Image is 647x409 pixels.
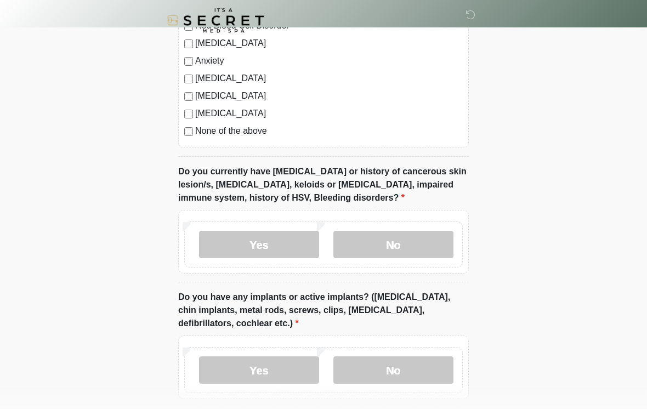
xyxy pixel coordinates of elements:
label: No [333,357,453,384]
label: [MEDICAL_DATA] [195,90,463,103]
label: Anxiety [195,55,463,68]
input: Anxiety [184,58,193,66]
img: It's A Secret Med Spa Logo [167,8,264,33]
label: Do you have any implants or active implants? ([MEDICAL_DATA], chin implants, metal rods, screws, ... [178,291,469,331]
input: [MEDICAL_DATA] [184,93,193,101]
label: No [333,231,453,259]
label: [MEDICAL_DATA] [195,72,463,86]
label: Yes [199,231,319,259]
label: [MEDICAL_DATA] [195,107,463,121]
input: [MEDICAL_DATA] [184,75,193,84]
input: [MEDICAL_DATA] [184,40,193,49]
input: [MEDICAL_DATA] [184,110,193,119]
label: Yes [199,357,319,384]
label: None of the above [195,125,463,138]
input: None of the above [184,128,193,137]
label: Do you currently have [MEDICAL_DATA] or history of cancerous skin lesion/s, [MEDICAL_DATA], keloi... [178,166,469,205]
label: [MEDICAL_DATA] [195,37,463,50]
